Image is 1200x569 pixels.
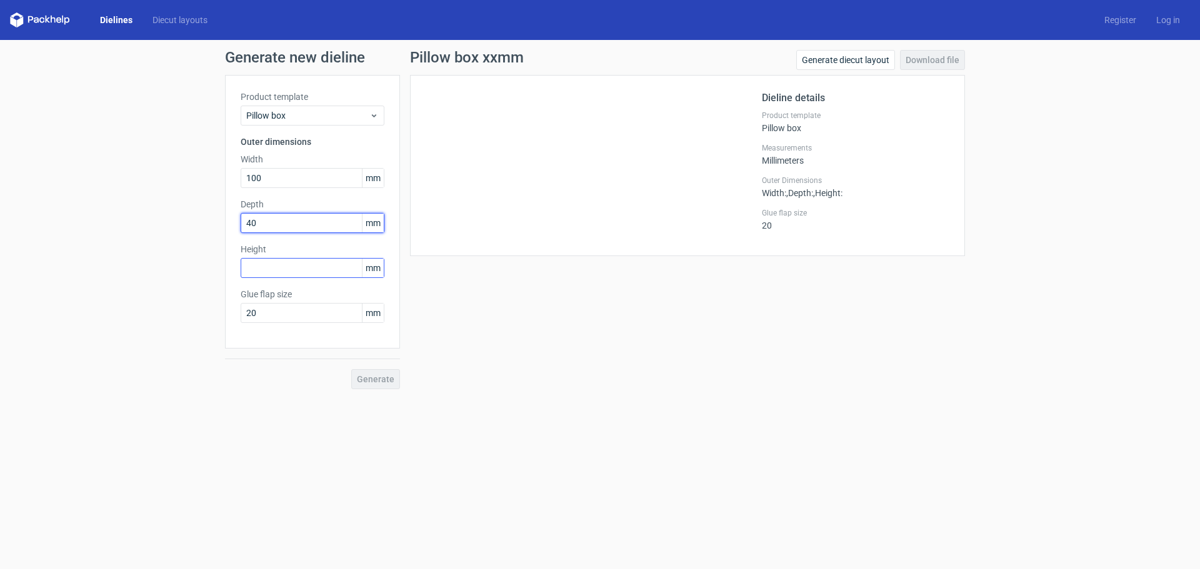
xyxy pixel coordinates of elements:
[241,243,384,255] label: Height
[796,50,895,70] a: Generate diecut layout
[786,188,813,198] span: , Depth :
[813,188,842,198] span: , Height :
[241,91,384,103] label: Product template
[241,136,384,148] h3: Outer dimensions
[410,50,524,65] h1: Pillow box xxmm
[762,188,786,198] span: Width :
[362,214,384,232] span: mm
[762,111,949,121] label: Product template
[1094,14,1146,26] a: Register
[1146,14,1190,26] a: Log in
[362,169,384,187] span: mm
[241,153,384,166] label: Width
[762,143,949,153] label: Measurements
[241,198,384,210] label: Depth
[762,208,949,230] div: 20
[762,143,949,166] div: Millimeters
[762,91,949,106] h2: Dieline details
[762,111,949,133] div: Pillow box
[241,288,384,300] label: Glue flap size
[362,259,384,277] span: mm
[362,304,384,322] span: mm
[225,50,975,65] h1: Generate new dieline
[762,208,949,218] label: Glue flap size
[762,176,949,186] label: Outer Dimensions
[142,14,217,26] a: Diecut layouts
[246,109,369,122] span: Pillow box
[90,14,142,26] a: Dielines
